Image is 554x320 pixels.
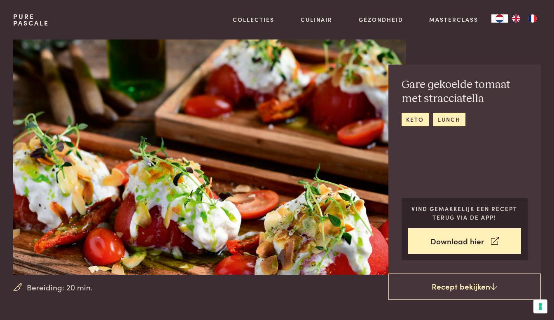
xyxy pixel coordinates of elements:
[491,14,541,23] aside: Language selected: Nederlands
[508,14,524,23] a: EN
[491,14,508,23] a: NL
[408,228,521,254] a: Download hier
[429,15,478,24] a: Masterclass
[402,78,528,106] h2: Gare gekoelde tomaat met stracciatella
[524,14,541,23] a: FR
[13,13,49,26] a: PurePascale
[433,113,465,126] a: lunch
[359,15,403,24] a: Gezondheid
[13,39,406,275] img: Gare gekoelde tomaat met stracciatella
[301,15,332,24] a: Culinair
[388,274,541,300] a: Recept bekijken
[233,15,274,24] a: Collecties
[508,14,541,23] ul: Language list
[491,14,508,23] div: Language
[408,204,521,221] p: Vind gemakkelijk een recept terug via de app!
[27,281,93,293] span: Bereiding: 20 min.
[402,113,429,126] a: keto
[533,299,547,313] button: Uw voorkeuren voor toestemming voor trackingtechnologieën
